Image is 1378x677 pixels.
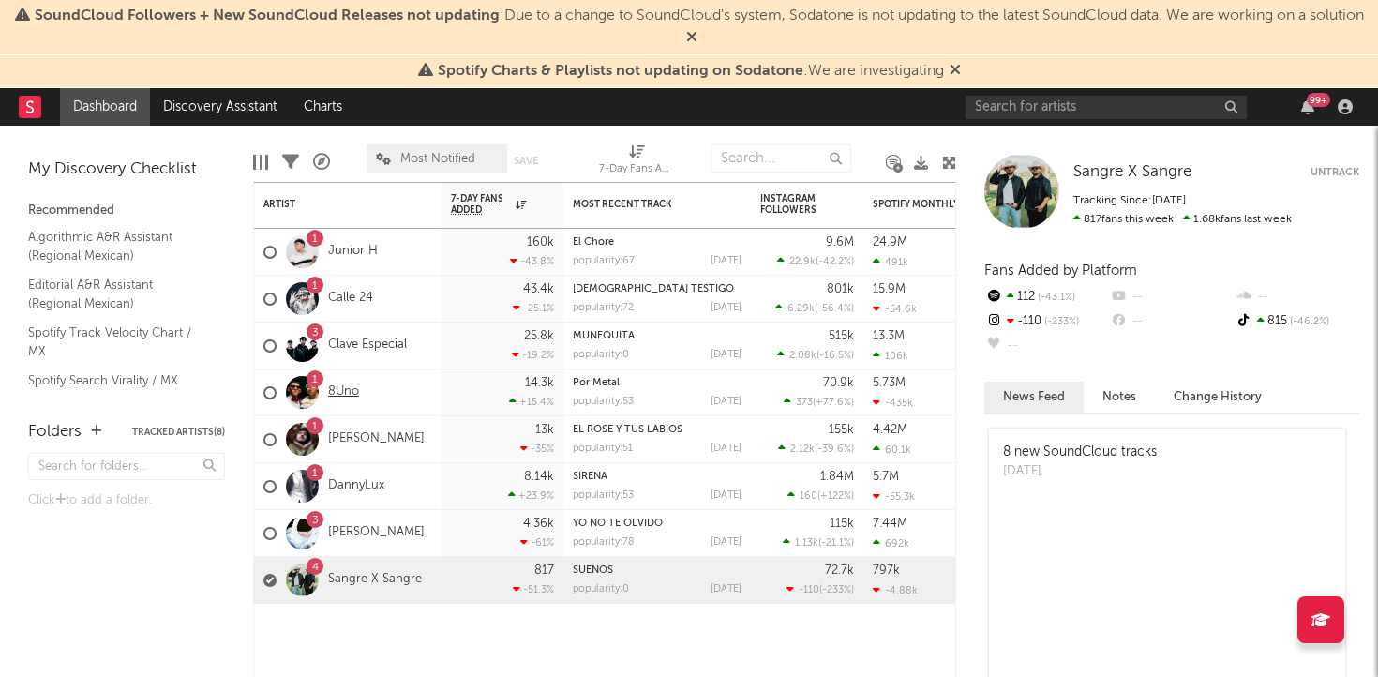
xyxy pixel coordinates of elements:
[822,585,851,595] span: -233 %
[28,421,82,444] div: Folders
[524,330,554,342] div: 25.8k
[823,377,854,389] div: 70.9k
[819,351,851,361] span: -16.5 %
[28,489,225,512] div: Click to add a folder.
[711,144,851,173] input: Search...
[873,283,906,295] div: 15.9M
[400,153,475,165] span: Most Notified
[873,350,908,362] div: 106k
[1155,382,1281,413] button: Change History
[966,96,1247,119] input: Search for artists
[28,275,206,313] a: Editorial A&R Assistant (Regional Mexican)
[328,431,425,447] a: [PERSON_NAME]
[1041,317,1079,327] span: -233 %
[711,397,741,407] div: [DATE]
[1035,293,1075,303] span: -43.1 %
[573,331,741,341] div: MUÑEQUITA
[760,193,826,216] div: Instagram Followers
[711,444,741,454] div: [DATE]
[950,64,961,79] span: Dismiss
[1073,164,1191,180] span: Sangre X Sangre
[328,572,422,588] a: Sangre X Sangre
[328,338,407,354] a: Clave Especial
[132,428,225,437] button: Tracked Artists(8)
[711,350,741,360] div: [DATE]
[829,330,854,342] div: 515k
[873,584,918,596] div: -4.88k
[573,284,734,294] a: [DEMOGRAPHIC_DATA] TESTIGO
[573,472,607,482] a: SIRENA
[28,158,225,181] div: My Discovery Checklist
[829,424,854,436] div: 155k
[451,193,511,216] span: 7-Day Fans Added
[523,518,554,530] div: 4.36k
[263,199,404,210] div: Artist
[1287,317,1329,327] span: -46.2 %
[573,565,613,576] a: SUEÑOS
[527,236,554,248] div: 160k
[796,398,813,408] span: 373
[573,425,741,435] div: EL ROSE Y TUS LABIOS
[873,518,907,530] div: 7.44M
[1307,93,1330,107] div: 99 +
[573,199,713,210] div: Most Recent Track
[777,255,854,267] div: ( )
[873,490,915,503] div: -55.3k
[28,200,225,222] div: Recommended
[573,237,741,248] div: El Chore
[328,478,384,494] a: DannyLux
[573,490,634,501] div: popularity: 53
[35,8,1364,23] span: : Due to a change to SoundCloud's system, Sodatone is not updating to the latest SoundCloud data....
[818,257,851,267] span: -42.2 %
[820,491,851,502] span: +122 %
[1084,382,1155,413] button: Notes
[573,350,629,360] div: popularity: 0
[783,536,854,549] div: ( )
[775,302,854,314] div: ( )
[784,396,854,408] div: ( )
[817,304,851,314] span: -56.4 %
[786,583,854,595] div: ( )
[790,444,815,455] span: 2.12k
[524,471,554,483] div: 8.14k
[28,227,206,265] a: Algorithmic A&R Assistant (Regional Mexican)
[573,537,635,548] div: popularity: 78
[535,424,554,436] div: 13k
[328,244,378,260] a: Junior H
[873,330,905,342] div: 13.3M
[984,263,1137,278] span: Fans Added by Platform
[821,538,851,549] span: -21.1 %
[1235,309,1359,334] div: 815
[1301,99,1314,114] button: 99+
[873,564,900,577] div: 797k
[282,135,299,189] div: Filters
[509,396,554,408] div: +15.4 %
[789,257,816,267] span: 22.9k
[873,303,917,315] div: -54.6k
[817,444,851,455] span: -39.6 %
[573,565,741,576] div: SUEÑOS
[573,425,682,435] a: EL ROSE Y TUS LABIOS
[28,453,225,480] input: Search for folders...
[1073,214,1174,225] span: 817 fans this week
[438,64,944,79] span: : We are investigating
[573,378,741,388] div: Por Metal
[873,377,906,389] div: 5.73M
[573,237,614,248] a: El Chore
[873,424,907,436] div: 4.42M
[438,64,803,79] span: Spotify Charts & Playlists not updating on Sodatone
[512,349,554,361] div: -19.2 %
[60,88,150,126] a: Dashboard
[510,255,554,267] div: -43.8 %
[508,489,554,502] div: +23.9 %
[328,291,373,307] a: Calle 24
[28,370,206,391] a: Spotify Search Virality / MX
[534,564,554,577] div: 817
[573,584,629,594] div: popularity: 0
[984,334,1109,358] div: --
[799,585,819,595] span: -110
[28,323,206,361] a: Spotify Track Velocity Chart / MX
[1109,309,1234,334] div: --
[573,378,620,388] a: Por Metal
[253,135,268,189] div: Edit Columns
